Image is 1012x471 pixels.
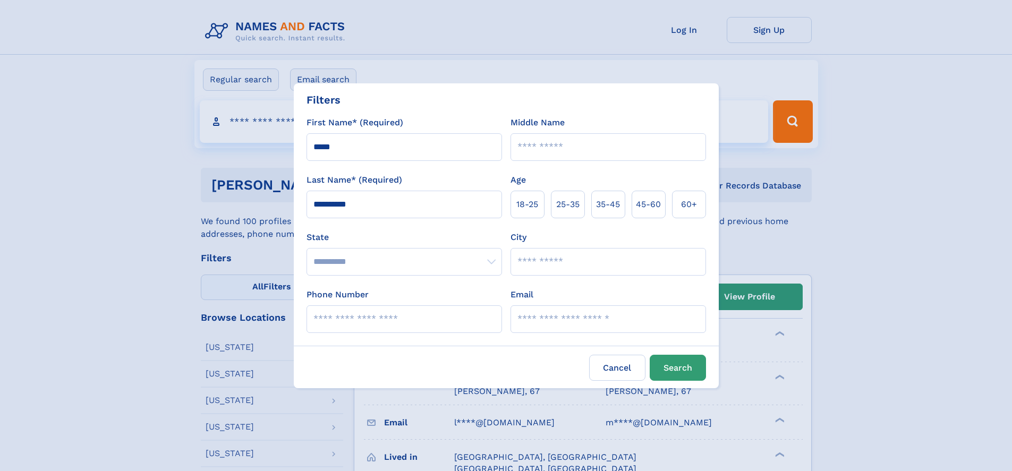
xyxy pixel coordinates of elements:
[511,116,565,129] label: Middle Name
[556,198,580,211] span: 25‑35
[511,174,526,186] label: Age
[511,231,526,244] label: City
[681,198,697,211] span: 60+
[511,288,533,301] label: Email
[307,116,403,129] label: First Name* (Required)
[516,198,538,211] span: 18‑25
[307,288,369,301] label: Phone Number
[636,198,661,211] span: 45‑60
[589,355,645,381] label: Cancel
[307,174,402,186] label: Last Name* (Required)
[650,355,706,381] button: Search
[307,231,502,244] label: State
[307,92,341,108] div: Filters
[596,198,620,211] span: 35‑45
